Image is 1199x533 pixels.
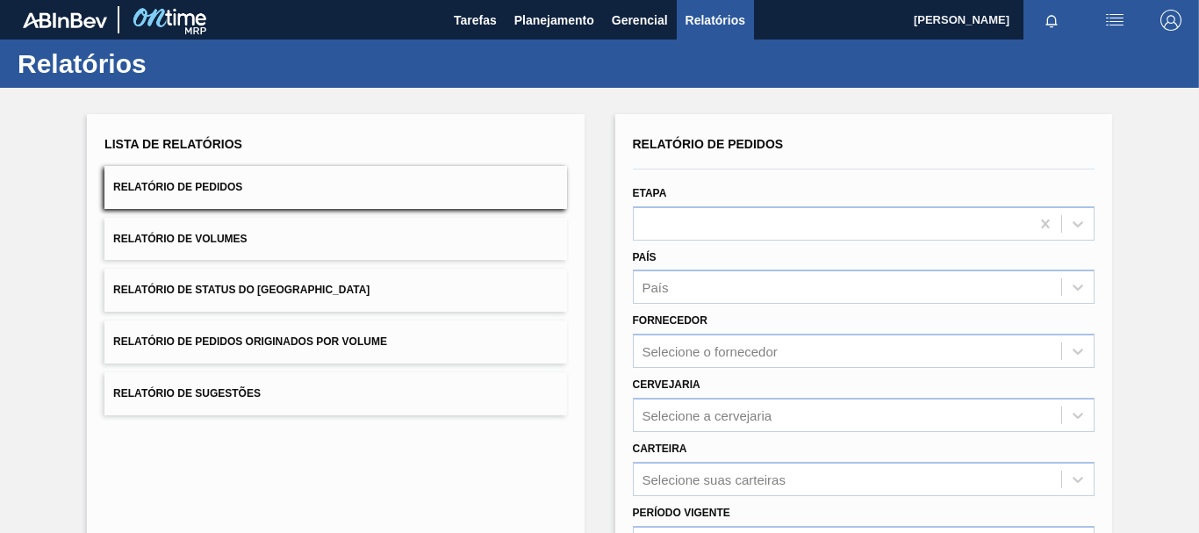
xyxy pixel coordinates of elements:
span: Relatório de Pedidos Originados por Volume [113,335,387,348]
div: Selecione suas carteiras [643,472,786,486]
span: Relatório de Pedidos [633,137,784,151]
span: Lista de Relatórios [104,137,242,151]
span: Relatório de Sugestões [113,387,261,400]
label: País [633,251,657,263]
span: Tarefas [454,10,497,31]
button: Relatório de Sugestões [104,372,566,415]
img: TNhmsLtSVTkK8tSr43FrP2fwEKptu5GPRR3wAAAABJRU5ErkJggg== [23,12,107,28]
label: Fornecedor [633,314,707,327]
label: Etapa [633,187,667,199]
span: Gerencial [612,10,668,31]
div: País [643,280,669,295]
div: Selecione a cervejaria [643,407,772,422]
span: Relatórios [686,10,745,31]
label: Carteira [633,443,687,455]
h1: Relatórios [18,54,329,74]
button: Notificações [1023,8,1080,32]
span: Relatório de Volumes [113,233,247,245]
span: Relatório de Status do [GEOGRAPHIC_DATA] [113,284,370,296]
button: Relatório de Status do [GEOGRAPHIC_DATA] [104,269,566,312]
label: Período Vigente [633,507,730,519]
span: Relatório de Pedidos [113,181,242,193]
button: Relatório de Volumes [104,218,566,261]
label: Cervejaria [633,378,700,391]
div: Selecione o fornecedor [643,344,778,359]
span: Planejamento [514,10,594,31]
img: Logout [1160,10,1181,31]
button: Relatório de Pedidos Originados por Volume [104,321,566,364]
img: userActions [1104,10,1125,31]
button: Relatório de Pedidos [104,166,566,209]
